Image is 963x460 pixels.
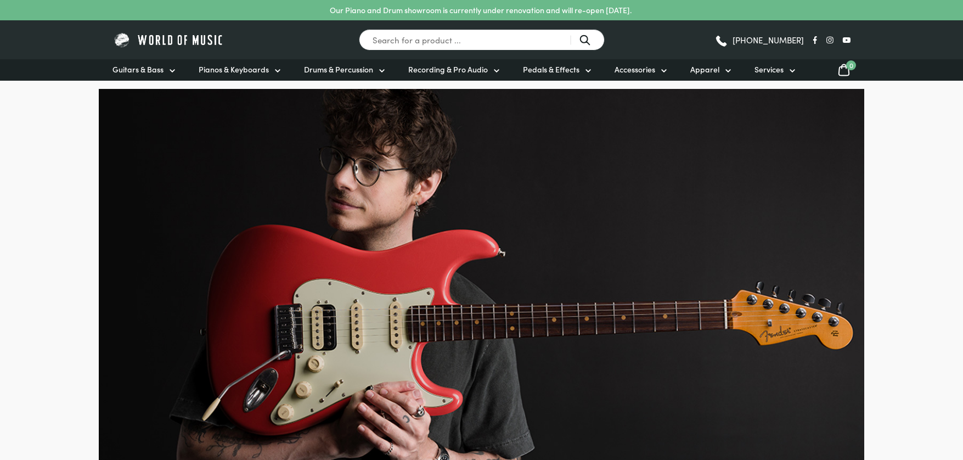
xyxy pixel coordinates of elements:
[330,4,632,16] p: Our Piano and Drum showroom is currently under renovation and will re-open [DATE].
[304,64,373,75] span: Drums & Percussion
[359,29,605,51] input: Search for a product ...
[690,64,719,75] span: Apparel
[112,31,225,48] img: World of Music
[199,64,269,75] span: Pianos & Keyboards
[714,32,804,48] a: [PHONE_NUMBER]
[733,36,804,44] span: [PHONE_NUMBER]
[408,64,488,75] span: Recording & Pro Audio
[804,339,963,460] iframe: Chat with our support team
[523,64,579,75] span: Pedals & Effects
[112,64,164,75] span: Guitars & Bass
[846,60,856,70] span: 0
[615,64,655,75] span: Accessories
[754,64,784,75] span: Services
